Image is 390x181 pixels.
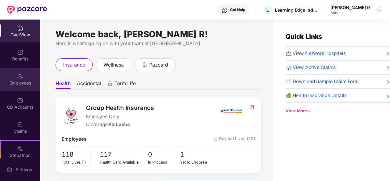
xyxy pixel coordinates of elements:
[14,167,34,173] div: Settings
[330,5,370,10] div: [PERSON_NAME] R
[107,81,113,86] div: animation
[286,50,346,57] span: 🏥 View Network Hospitals
[56,32,261,37] div: Welcome back, [PERSON_NAME] R!
[266,6,269,13] span: L
[148,150,180,160] span: 0
[62,150,86,160] span: 118
[286,108,390,114] div: View More
[62,160,81,165] span: Total Lives
[103,61,124,69] span: wellness
[385,79,390,85] span: right
[100,150,148,160] span: 117
[114,80,136,89] span: Term Life
[17,49,23,55] img: svg+xml;base64,PHN2ZyBpZD0iQmVuZWZpdHMiIHhtbG5zPSJodHRwOi8vd3d3LnczLm9yZy8yMDAwL3N2ZyIgd2lkdGg9Ij...
[109,121,130,127] span: ₹3 Lakhs
[180,159,212,165] div: Yet to Endorse
[385,93,390,99] span: right
[17,97,23,103] img: svg+xml;base64,PHN2ZyBpZD0iQ0RfQWNjb3VudHMiIGRhdGEtbmFtZT0iQ0QgQWNjb3VudHMiIHhtbG5zPSJodHRwOi8vd3...
[330,10,370,15] div: Admin
[307,109,311,113] span: down
[214,136,255,143] span: Deleted Lives (20)
[62,136,86,143] span: Employees
[62,107,80,125] img: logo
[86,113,154,120] span: Employee Only
[286,64,336,71] span: 📊 View Active Claims
[77,80,101,89] span: Accidental
[17,121,23,128] img: svg+xml;base64,PHN2ZyBpZD0iQ2xhaW0iIHhtbG5zPSJodHRwOi8vd3d3LnczLm9yZy8yMDAwL3N2ZyIgd2lkdGg9IjIwIi...
[249,104,255,110] img: RedirectIcon
[142,62,147,67] div: animation
[56,40,261,47] div: Here is what’s going on with your team at [GEOGRAPHIC_DATA]
[82,161,85,164] span: info-circle
[63,61,85,69] span: insurance
[286,33,322,40] span: Quick Links
[286,92,347,99] span: 🍏 Health Insurance Details
[214,137,218,141] img: deleteIcon
[180,150,212,160] span: 1
[86,121,154,128] div: Coverage:
[56,80,71,89] span: Health
[286,78,359,85] span: 📄 Download Sample Claim Form
[7,6,47,14] img: New Pazcare Logo
[6,167,13,173] img: svg+xml;base64,PHN2ZyBpZD0iU2V0dGluZy0yMHgyMCIgeG1sbnM9Imh0dHA6Ly93d3cudzMub3JnLzIwMDAvc3ZnIiB3aW...
[17,25,23,31] img: svg+xml;base64,PHN2ZyBpZD0iSG9tZSIgeG1sbnM9Imh0dHA6Ly93d3cudzMub3JnLzIwMDAvc3ZnIiB3aWR0aD0iMjAiIG...
[275,7,318,13] div: Learning Edge India Private Limited
[1,152,40,158] div: Stepathon
[230,7,245,12] div: Get Help
[385,51,390,57] span: right
[222,7,228,13] img: svg+xml;base64,PHN2ZyBpZD0iSGVscC0zMngzMiIgeG1sbnM9Imh0dHA6Ly93d3cudzMub3JnLzIwMDAvc3ZnIiB3aWR0aD...
[385,65,390,71] span: right
[100,159,148,165] div: Health Card Available
[148,159,180,165] div: In Process
[86,103,154,112] span: Group Health Insurance
[149,61,168,69] span: pazcard
[377,7,381,12] img: svg+xml;base64,PHN2ZyBpZD0iRHJvcGRvd24tMzJ4MzIiIHhtbG5zPSJodHRwOi8vd3d3LnczLm9yZy8yMDAwL3N2ZyIgd2...
[17,73,23,79] img: svg+xml;base64,PHN2ZyBpZD0iRW1wbG95ZWVzIiB4bWxucz0iaHR0cDovL3d3dy53My5vcmcvMjAwMC9zdmciIHdpZHRoPS...
[17,146,23,152] img: svg+xml;base64,PHN2ZyB4bWxucz0iaHR0cDovL3d3dy53My5vcmcvMjAwMC9zdmciIHdpZHRoPSIyMSIgaGVpZ2h0PSIyMC...
[220,103,243,118] img: insurerIcon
